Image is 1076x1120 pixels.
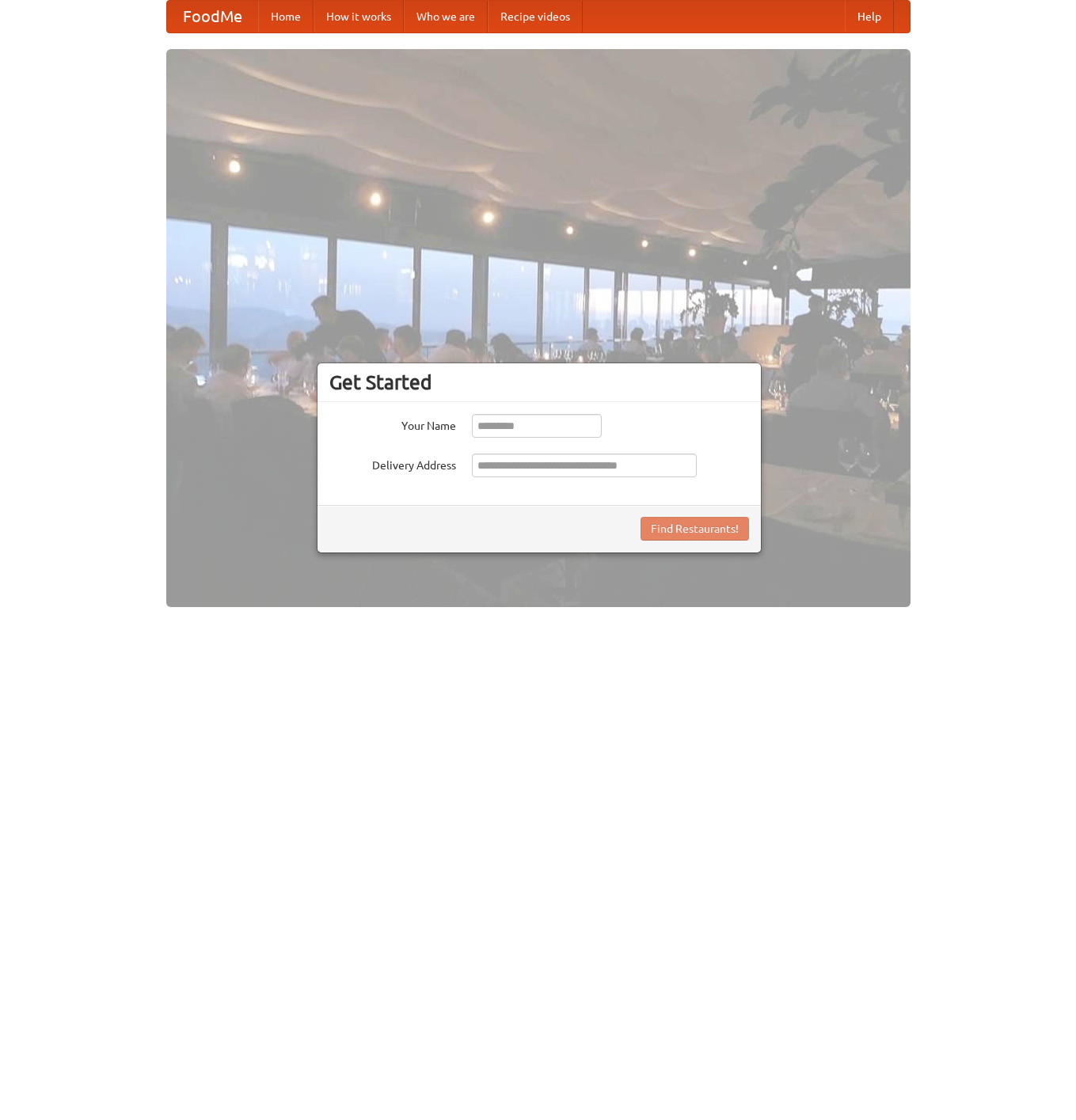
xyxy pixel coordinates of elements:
[314,1,404,32] a: How it works
[641,517,749,541] button: Find Restaurants!
[329,370,749,394] h3: Get Started
[329,414,456,434] label: Your Name
[329,454,456,473] label: Delivery Address
[404,1,488,32] a: Who we are
[488,1,583,32] a: Recipe videos
[258,1,314,32] a: Home
[167,1,258,32] a: FoodMe
[845,1,894,32] a: Help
